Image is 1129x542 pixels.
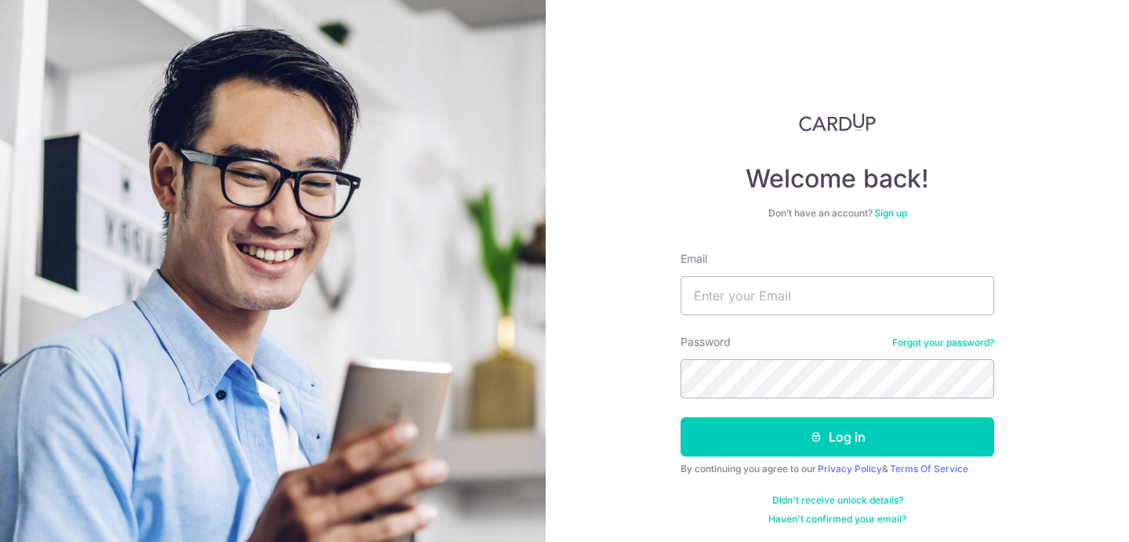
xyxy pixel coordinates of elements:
a: Sign up [874,207,907,219]
label: Password [681,334,731,350]
a: Terms Of Service [890,463,968,475]
a: Haven't confirmed your email? [768,513,906,526]
div: By continuing you agree to our & [681,463,994,475]
div: Don’t have an account? [681,207,994,220]
button: Log in [681,417,994,457]
label: Email [681,251,707,267]
img: CardUp Logo [799,113,876,132]
input: Enter your Email [681,276,994,315]
a: Didn't receive unlock details? [772,494,903,507]
a: Forgot your password? [892,336,994,349]
a: Privacy Policy [818,463,882,475]
h4: Welcome back! [681,163,994,195]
